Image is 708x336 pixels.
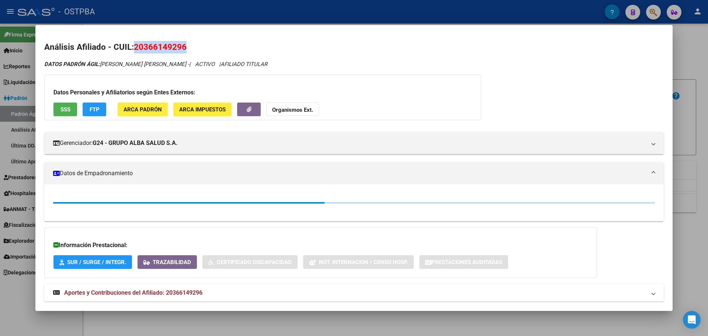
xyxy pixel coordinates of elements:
span: [PERSON_NAME] [PERSON_NAME] - [44,61,189,67]
button: FTP [83,103,106,116]
span: Trazabilidad [153,259,191,266]
span: Aportes y Contribuciones del Afiliado: 20366149296 [64,289,202,296]
span: ARCA Impuestos [179,106,226,113]
strong: DATOS PADRÓN ÁGIL: [44,61,100,67]
h2: Análisis Afiliado - CUIL: [44,41,664,53]
i: | ACTIVO | [44,61,267,67]
button: ARCA Impuestos [173,103,232,116]
span: SSS [60,106,70,113]
span: 20366149296 [134,42,187,52]
button: Prestaciones Auditadas [419,255,508,269]
div: Open Intercom Messenger [683,311,701,329]
button: Certificado Discapacidad [202,255,298,269]
button: Trazabilidad [138,255,197,269]
strong: G24 - GRUPO ALBA SALUD S.A. [93,139,178,148]
button: Organismos Ext. [266,103,319,116]
mat-expansion-panel-header: Aportes y Contribuciones del Afiliado: 20366149296 [44,284,664,302]
button: ARCA Padrón [118,103,168,116]
button: Not. Internacion / Censo Hosp. [303,255,414,269]
span: Prestaciones Auditadas [431,259,502,266]
span: FTP [90,106,100,113]
mat-expansion-panel-header: Datos de Empadronamiento [44,162,664,184]
strong: Organismos Ext. [272,107,313,113]
span: ARCA Padrón [124,106,162,113]
button: SUR / SURGE / INTEGR. [53,255,132,269]
span: SUR / SURGE / INTEGR. [67,259,126,266]
mat-panel-title: Datos de Empadronamiento [53,169,646,178]
mat-panel-title: Gerenciador: [53,139,646,148]
span: Not. Internacion / Censo Hosp. [319,259,408,266]
div: Datos de Empadronamiento [44,184,664,221]
mat-expansion-panel-header: Gerenciador:G24 - GRUPO ALBA SALUD S.A. [44,132,664,154]
span: AFILIADO TITULAR [221,61,267,67]
span: Certificado Discapacidad [217,259,292,266]
h3: Datos Personales y Afiliatorios según Entes Externos: [53,88,472,97]
h3: Información Prestacional: [53,241,588,250]
button: SSS [53,103,77,116]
